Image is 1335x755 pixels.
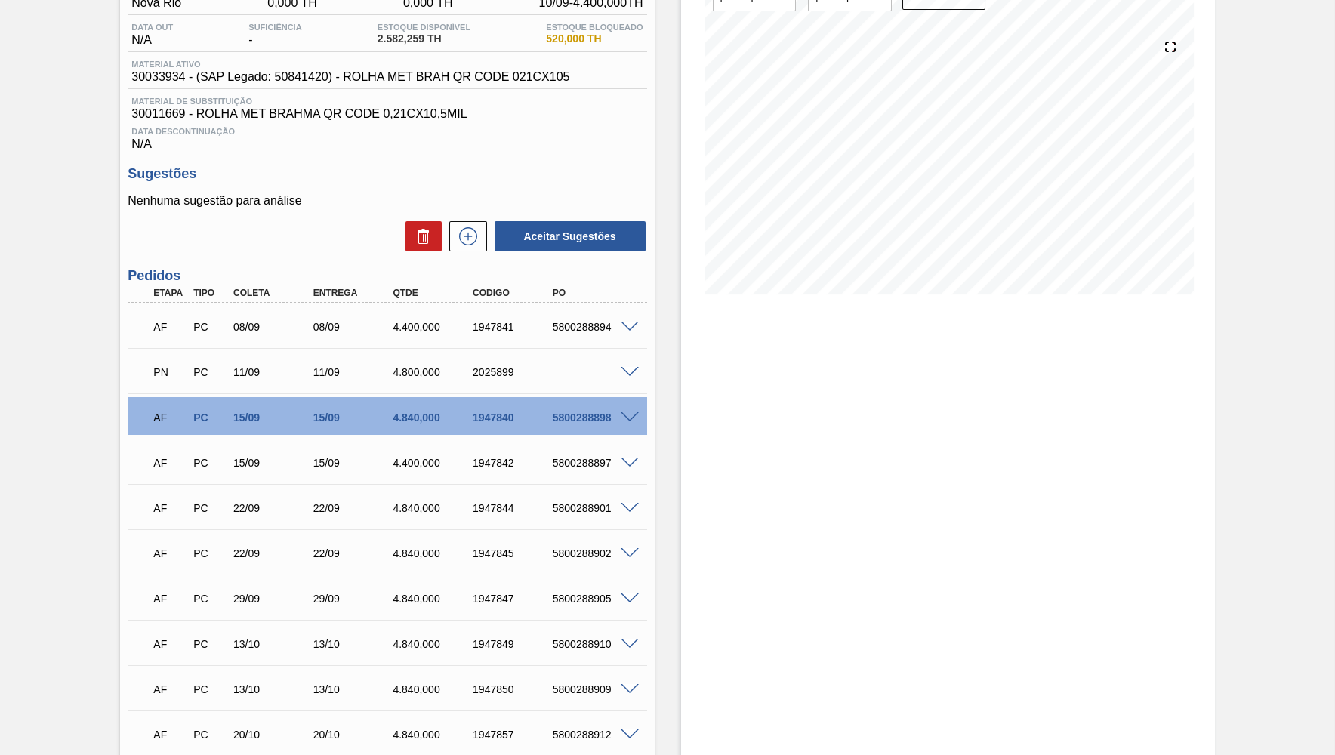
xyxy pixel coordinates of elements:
div: 5800288902 [549,547,638,559]
div: Pedido de Compra [190,366,230,378]
div: 5800288910 [549,638,638,650]
p: Nenhuma sugestão para análise [128,194,646,208]
div: 1947844 [469,502,558,514]
p: AF [153,502,187,514]
div: 11/09/2025 [230,366,319,378]
div: 13/10/2025 [230,638,319,650]
div: Aguardando Faturamento [150,718,190,751]
div: Aguardando Faturamento [150,401,190,434]
div: - [245,23,305,47]
div: 29/09/2025 [310,593,399,605]
div: 4.840,000 [389,638,478,650]
span: Estoque Bloqueado [546,23,643,32]
p: AF [153,683,187,695]
div: 1947840 [469,411,558,424]
p: AF [153,729,187,741]
div: 22/09/2025 [310,502,399,514]
div: Aguardando Faturamento [150,673,190,706]
div: Pedido em Negociação [150,356,190,389]
div: 4.840,000 [389,547,478,559]
div: Tipo [190,288,230,298]
div: 1947857 [469,729,558,741]
div: Pedido de Compra [190,547,230,559]
div: 5800288909 [549,683,638,695]
div: 20/10/2025 [230,729,319,741]
div: Excluir Sugestões [398,221,442,251]
div: Qtde [389,288,478,298]
div: 13/10/2025 [310,638,399,650]
div: 4.840,000 [389,411,478,424]
p: AF [153,547,187,559]
div: 5800288897 [549,457,638,469]
div: Pedido de Compra [190,638,230,650]
span: 520,000 TH [546,33,643,45]
div: 29/09/2025 [230,593,319,605]
h3: Pedidos [128,268,646,284]
p: AF [153,321,187,333]
div: 5800288898 [549,411,638,424]
div: Aceitar Sugestões [487,220,647,253]
div: Pedido de Compra [190,683,230,695]
div: 1947841 [469,321,558,333]
div: Entrega [310,288,399,298]
div: 1947849 [469,638,558,650]
p: AF [153,638,187,650]
div: Etapa [150,288,190,298]
span: Data out [131,23,173,32]
div: 5800288901 [549,502,638,514]
span: Estoque Disponível [378,23,470,32]
div: Aguardando Faturamento [150,627,190,661]
span: Material ativo [131,60,569,69]
div: Pedido de Compra [190,321,230,333]
div: 5800288905 [549,593,638,605]
div: 2025899 [469,366,558,378]
div: 1947850 [469,683,558,695]
div: Aguardando Faturamento [150,446,190,479]
div: 4.400,000 [389,321,478,333]
div: Código [469,288,558,298]
div: 1947847 [469,593,558,605]
div: Pedido de Compra [190,411,230,424]
span: Material de Substituição [131,97,643,106]
span: Data Descontinuação [131,127,643,136]
div: Aguardando Faturamento [150,582,190,615]
div: Pedido de Compra [190,593,230,605]
h3: Sugestões [128,166,646,182]
span: 2.582,259 TH [378,33,470,45]
div: 08/09/2025 [230,321,319,333]
div: Pedido de Compra [190,457,230,469]
div: 08/09/2025 [310,321,399,333]
span: 30011669 - ROLHA MET BRAHMA QR CODE 0,21CX10,5MIL [131,107,643,121]
div: 15/09/2025 [230,411,319,424]
p: PN [153,366,187,378]
div: 5800288912 [549,729,638,741]
div: 4.840,000 [389,683,478,695]
div: 15/09/2025 [310,411,399,424]
div: Pedido de Compra [190,729,230,741]
div: 15/09/2025 [310,457,399,469]
div: 4.400,000 [389,457,478,469]
div: PO [549,288,638,298]
div: 1947842 [469,457,558,469]
div: 15/09/2025 [230,457,319,469]
div: Nova sugestão [442,221,487,251]
div: 4.840,000 [389,502,478,514]
p: AF [153,457,187,469]
div: 22/09/2025 [230,547,319,559]
div: 5800288894 [549,321,638,333]
div: 20/10/2025 [310,729,399,741]
div: 1947845 [469,547,558,559]
div: 4.840,000 [389,593,478,605]
button: Aceitar Sugestões [495,221,646,251]
div: Aguardando Faturamento [150,310,190,344]
span: Suficiência [248,23,301,32]
div: Coleta [230,288,319,298]
span: 30033934 - (SAP Legado: 50841420) - ROLHA MET BRAH QR CODE 021CX105 [131,70,569,84]
div: N/A [128,121,646,151]
p: AF [153,411,187,424]
div: 13/10/2025 [230,683,319,695]
div: Aguardando Faturamento [150,492,190,525]
div: Pedido de Compra [190,502,230,514]
div: 22/09/2025 [310,547,399,559]
div: Aguardando Faturamento [150,537,190,570]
